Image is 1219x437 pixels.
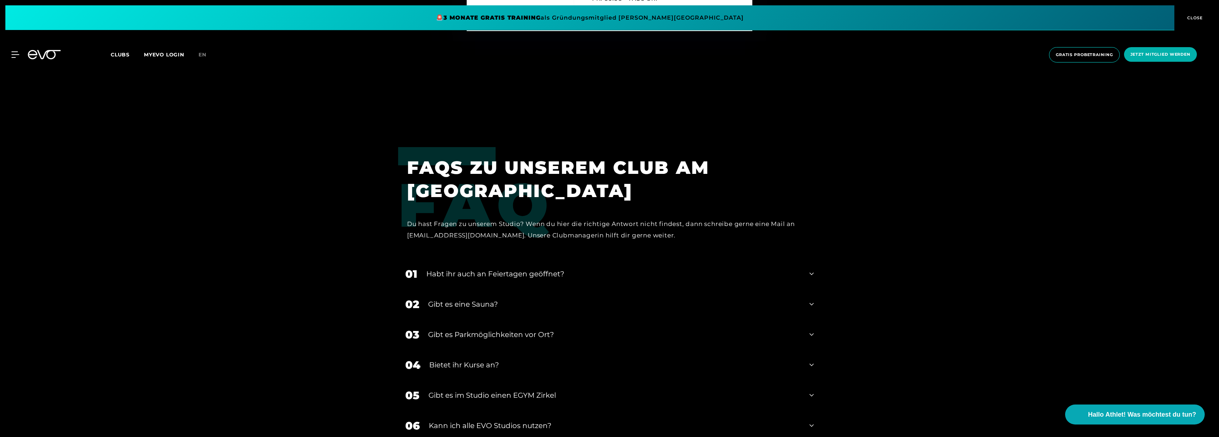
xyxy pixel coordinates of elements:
div: 01 [405,266,417,282]
div: 05 [405,387,420,403]
a: Clubs [111,51,144,58]
div: Bietet ihr Kurse an? [429,360,801,370]
button: CLOSE [1174,5,1214,30]
div: Gibt es Parkmöglichkeiten vor Ort? [428,329,801,340]
h1: FAQS ZU UNSEREM CLUB AM [GEOGRAPHIC_DATA] [407,156,803,202]
span: Hallo Athlet! Was möchtest du tun? [1088,410,1196,420]
span: en [199,51,206,58]
span: CLOSE [1185,15,1203,21]
div: 02 [405,296,419,312]
div: 03 [405,327,419,343]
a: en [199,51,215,59]
div: Habt ihr auch an Feiertagen geöffnet? [426,268,801,279]
a: MYEVO LOGIN [144,51,184,58]
div: Gibt es eine Sauna? [428,299,801,310]
span: Jetzt Mitglied werden [1130,51,1190,57]
div: Kann ich alle EVO Studios nutzen? [429,420,801,431]
div: 06 [405,418,420,434]
span: Gratis Probetraining [1056,52,1113,58]
div: Du hast Fragen zu unserem Studio? Wenn du hier die richtige Antwort nicht findest, dann schreibe ... [407,218,803,241]
button: Hallo Athlet! Was möchtest du tun? [1065,405,1205,425]
div: 04 [405,357,420,373]
div: Gibt es im Studio einen EGYM Zirkel [428,390,801,401]
span: Clubs [111,51,130,58]
a: Gratis Probetraining [1047,47,1122,62]
a: Jetzt Mitglied werden [1122,47,1199,62]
